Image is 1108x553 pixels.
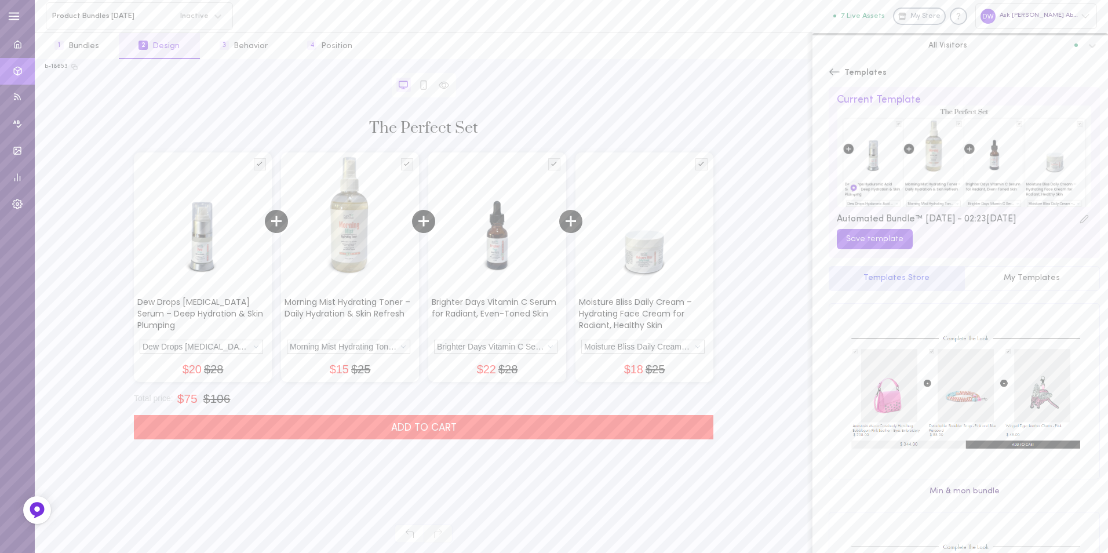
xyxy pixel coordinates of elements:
span: Morning Mist Hydrating Toner – Daily Hydration & Skin Refresh [285,296,410,319]
img: Min & mon bundle [841,328,1087,452]
span: My Store [910,12,941,22]
span: $20 [181,362,203,376]
span: Total price: [134,394,176,402]
span: $75 [176,391,199,406]
span: $25 [644,362,666,376]
div: b-18653 [45,63,67,71]
span: $25 [350,362,371,376]
span: $15 [329,362,350,376]
div: Moisture Bliss Daily Cream – Hydrating Face Cream for Radiant, Healthy Skin [581,340,705,354]
div: Min & mon bundle [829,487,1100,504]
a: 7 Live Assets [833,12,893,20]
button: 3Behavior [200,33,287,59]
div: Brighter Days Vitamin C Serum for Radiant, Even-Toned Skin [434,340,557,354]
div: Ask [PERSON_NAME] About Hair & Health [975,3,1097,28]
span: 1 [54,41,64,50]
img: Placeholder [837,105,1092,207]
span: $22 [476,362,497,376]
div: Knowledge center [950,8,967,25]
img: Feedback Button [28,501,46,519]
span: $28 [203,362,224,376]
span: $106 [202,391,232,406]
span: Moisture Bliss Daily Cream – Hydrating Face Cream for Radiant, Healthy Skin [579,296,692,331]
button: 4Position [287,33,372,59]
span: Redo [424,524,453,543]
button: Templates Store [829,266,964,292]
span: $18 [623,362,644,376]
a: My Store [893,8,946,25]
span: 2 [138,41,148,50]
div: Current Template [837,95,1092,105]
div: The Perfect Set [140,119,708,137]
span: Dew Drops [MEDICAL_DATA] Serum – Deep Hydration & Skin Plumping [137,296,263,331]
span: Product Bundles [DATE] [52,12,173,20]
span: Brighter Days Vitamin C Serum for Radiant, Even-Toned Skin [432,296,556,319]
span: 4 [307,41,316,50]
button: 1Bundles [35,33,119,59]
div: Morning Mist Hydrating Toner – Daily Hydration & Skin Refresh [287,340,410,354]
span: $28 [497,362,519,376]
button: My Templates [964,266,1100,292]
button: Save template [837,229,913,249]
div: Dew Drops [MEDICAL_DATA] Serum – Deep Hydration & Skin Plumping [140,340,263,354]
span: Inactive [173,12,209,20]
div: Add to cart [134,415,713,439]
span: Undo [395,524,424,543]
span: 3 [220,41,229,50]
div: Automated Bundle™ [DATE] - 02:23[DATE] [837,214,1077,224]
button: 2Design [119,33,199,59]
span: All Visitors [928,40,967,50]
span: Templates [844,67,887,79]
button: 7 Live Assets [833,12,885,20]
